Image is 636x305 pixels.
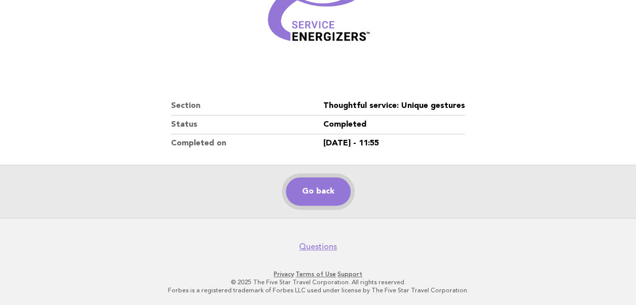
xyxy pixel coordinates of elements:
p: Forbes is a registered trademark of Forbes LLC used under license by The Five Star Travel Corpora... [14,286,622,294]
a: Support [337,271,362,278]
p: © 2025 The Five Star Travel Corporation. All rights reserved. [14,278,622,286]
dd: [DATE] - 11:55 [323,134,465,152]
a: Go back [286,177,351,206]
a: Terms of Use [295,271,336,278]
dt: Status [171,116,323,134]
a: Questions [299,242,337,252]
dd: Thoughtful service: Unique gestures [323,97,465,116]
dt: Section [171,97,323,116]
dd: Completed [323,116,465,134]
dt: Completed on [171,134,323,152]
p: · · [14,270,622,278]
a: Privacy [274,271,294,278]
